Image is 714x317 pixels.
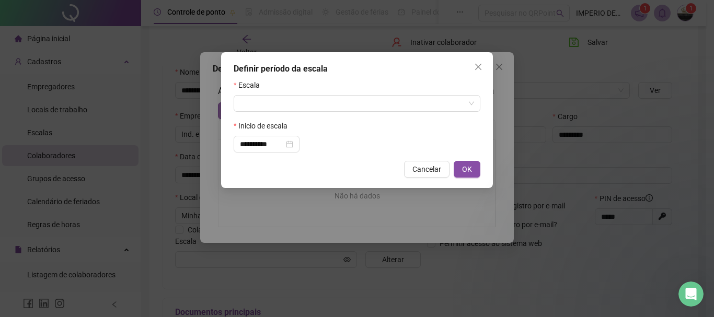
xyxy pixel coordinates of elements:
[678,281,704,307] iframe: Intercom live chat
[404,161,450,178] button: Cancelar
[234,120,294,132] label: Inicio de escala
[234,63,480,75] div: Definir período da escala
[470,58,487,75] button: Close
[462,163,472,175] span: OK
[234,79,267,91] label: Escala
[412,163,441,175] span: Cancelar
[454,161,480,178] button: OK
[474,63,482,71] span: close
